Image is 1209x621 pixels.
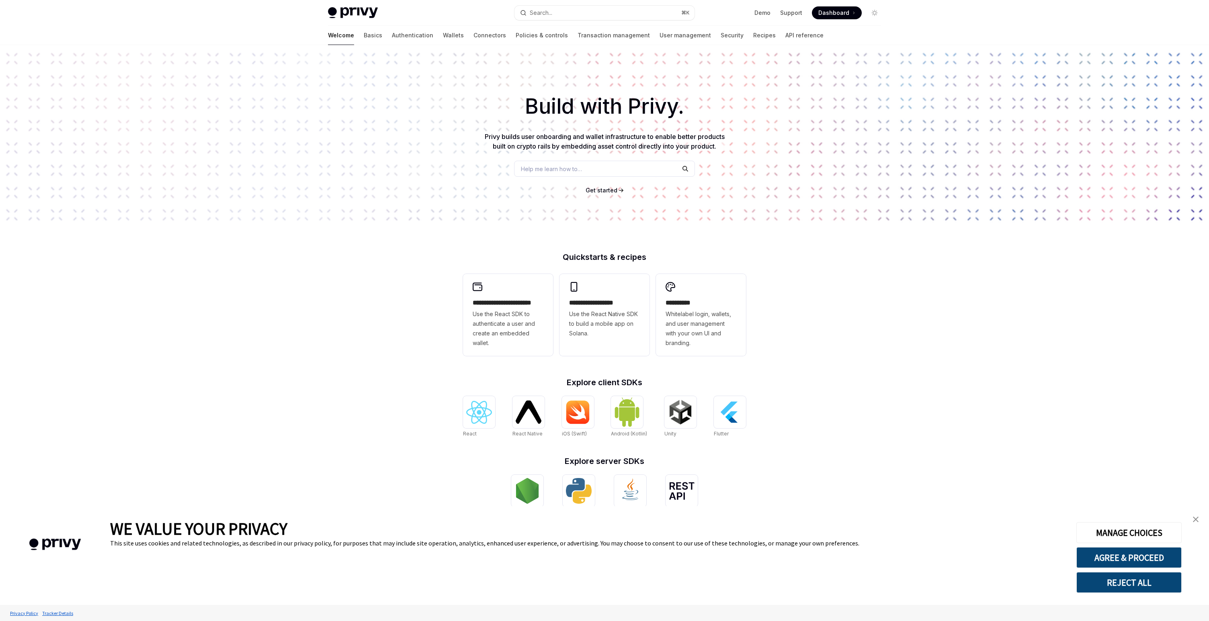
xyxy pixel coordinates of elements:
div: This site uses cookies and related technologies, as described in our privacy policy, for purposes... [110,539,1064,547]
img: close banner [1193,517,1199,522]
span: Dashboard [818,9,849,17]
span: React Native [512,431,543,437]
a: REST APIREST API [666,475,698,517]
button: REJECT ALL [1076,572,1182,593]
a: NodeJSNodeJS [511,475,543,517]
a: Get started [586,186,617,194]
img: iOS (Swift) [565,400,591,424]
img: React [466,401,492,424]
span: Android (Kotlin) [611,431,647,437]
span: Help me learn how to… [521,165,582,173]
a: Android (Kotlin)Android (Kotlin) [611,396,647,438]
span: Privy builds user onboarding and wallet infrastructure to enable better products built on crypto ... [485,133,725,150]
div: Search... [530,8,552,18]
span: Use the React Native SDK to build a mobile app on Solana. [569,309,640,338]
a: Transaction management [578,26,650,45]
a: close banner [1188,511,1204,527]
span: iOS (Swift) [562,431,587,437]
a: Welcome [328,26,354,45]
button: Toggle dark mode [868,6,881,19]
h2: Quickstarts & recipes [463,253,746,261]
img: company logo [12,527,98,562]
a: Security [721,26,744,45]
img: REST API [669,482,695,500]
a: Recipes [753,26,776,45]
a: Wallets [443,26,464,45]
span: React [463,431,477,437]
a: FlutterFlutter [714,396,746,438]
a: **** **** **** ***Use the React Native SDK to build a mobile app on Solana. [559,274,650,356]
img: Java [617,478,643,504]
img: Flutter [717,399,743,425]
a: Dashboard [812,6,862,19]
img: React Native [516,400,541,423]
a: UnityUnity [664,396,697,438]
h2: Explore client SDKs [463,378,746,386]
span: WE VALUE YOUR PRIVACY [110,518,287,539]
button: MANAGE CHOICES [1076,522,1182,543]
button: AGREE & PROCEED [1076,547,1182,568]
span: ⌘ K [681,10,690,16]
a: Support [780,9,802,17]
h2: Explore server SDKs [463,457,746,465]
a: Privacy Policy [8,606,40,620]
span: Whitelabel login, wallets, and user management with your own UI and branding. [666,309,736,348]
h1: Build with Privy. [13,91,1196,122]
a: Tracker Details [40,606,75,620]
span: Use the React SDK to authenticate a user and create an embedded wallet. [473,309,543,348]
a: PythonPython [563,475,595,517]
a: API reference [785,26,824,45]
img: NodeJS [514,478,540,504]
button: Search...⌘K [514,6,695,20]
a: Demo [754,9,770,17]
img: Android (Kotlin) [614,397,640,427]
img: Python [566,478,592,504]
a: JavaJava [614,475,646,517]
span: Flutter [714,431,729,437]
img: light logo [328,7,378,18]
a: **** *****Whitelabel login, wallets, and user management with your own UI and branding. [656,274,746,356]
img: Unity [668,399,693,425]
a: Basics [364,26,382,45]
a: ReactReact [463,396,495,438]
a: User management [660,26,711,45]
a: React NativeReact Native [512,396,545,438]
a: Authentication [392,26,433,45]
span: Unity [664,431,676,437]
a: Policies & controls [516,26,568,45]
a: Connectors [473,26,506,45]
span: Get started [586,187,617,194]
a: iOS (Swift)iOS (Swift) [562,396,594,438]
